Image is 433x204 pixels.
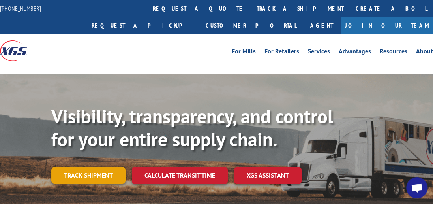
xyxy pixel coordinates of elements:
a: Join Our Team [341,17,433,34]
a: Services [308,48,330,57]
a: Track shipment [51,167,126,183]
a: Customer Portal [200,17,302,34]
a: Advantages [339,48,371,57]
a: Resources [380,48,407,57]
div: Open chat [406,177,427,198]
a: About [416,48,433,57]
a: XGS ASSISTANT [234,167,302,184]
a: Calculate transit time [132,167,228,184]
b: Visibility, transparency, and control for your entire supply chain. [51,104,333,151]
a: Agent [302,17,341,34]
a: For Mills [232,48,256,57]
a: Request a pickup [86,17,200,34]
a: For Retailers [264,48,299,57]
